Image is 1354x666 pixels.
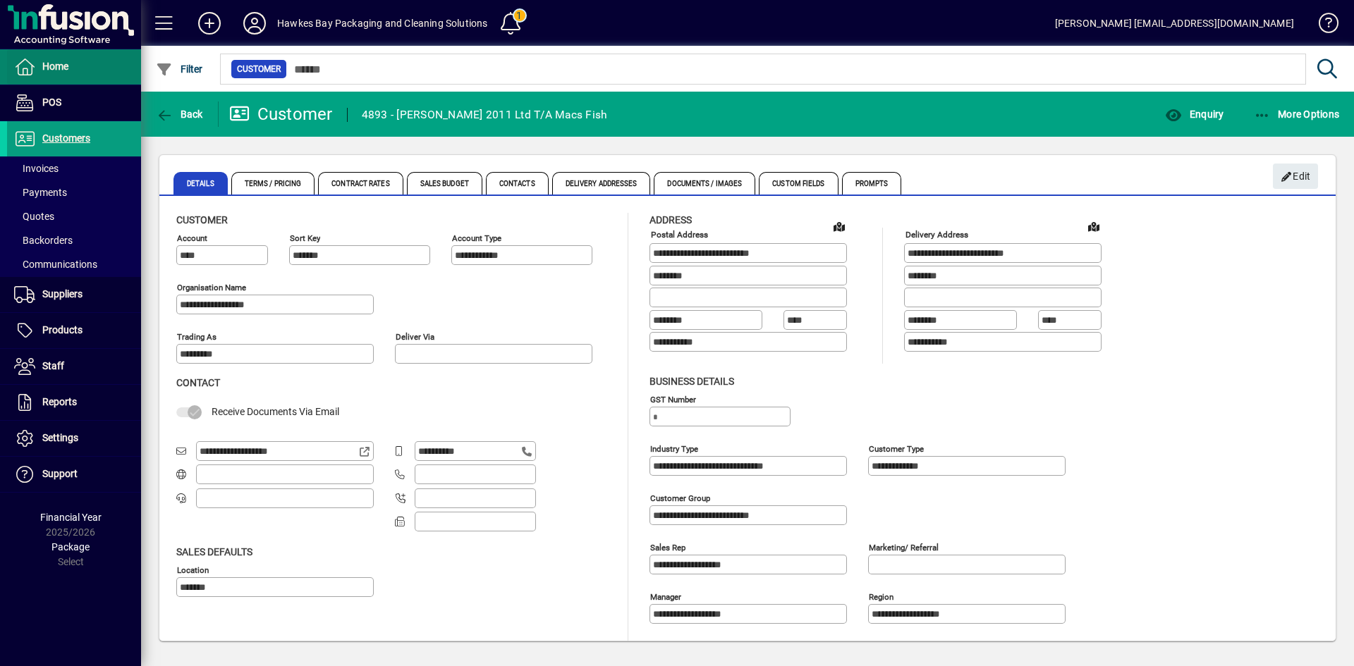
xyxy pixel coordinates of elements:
button: Filter [152,56,207,82]
a: Settings [7,421,141,456]
span: Reports [42,396,77,407]
span: Contract Rates [318,172,403,195]
a: Home [7,49,141,85]
span: Invoices [14,163,59,174]
a: Communications [7,252,141,276]
mat-label: Customer group [650,493,710,502]
button: Back [152,101,207,127]
span: Settings [42,432,78,443]
button: Enquiry [1161,101,1227,127]
mat-label: Organisation name [177,283,246,292]
span: Prompts [842,172,902,195]
span: Customer [176,214,228,226]
mat-label: Manager [650,591,681,601]
span: More Options [1254,109,1340,120]
app-page-header-button: Back [141,101,219,127]
a: View on map [828,215,850,238]
mat-label: Location [177,565,209,574]
span: Contact [176,377,220,388]
span: Delivery Addresses [552,172,651,195]
span: Details [173,172,228,195]
a: Knowledge Base [1308,3,1336,49]
span: Quotes [14,211,54,222]
a: Products [7,313,141,348]
span: Backorders [14,235,73,246]
span: Customers [42,132,90,144]
span: Sales defaults [176,546,252,557]
span: Back [156,109,203,120]
mat-label: Customer type [869,443,924,453]
div: [PERSON_NAME] [EMAIL_ADDRESS][DOMAIN_NAME] [1055,12,1294,35]
mat-label: Industry type [650,443,698,453]
span: Financial Year [40,512,102,523]
button: Add [187,11,232,36]
span: Contacts [486,172,549,195]
span: POS [42,97,61,108]
span: Edit [1281,165,1311,188]
span: Package [51,541,90,553]
a: Invoices [7,156,141,180]
a: Reports [7,385,141,420]
span: Suppliers [42,288,83,300]
span: Filter [156,63,203,75]
span: Staff [42,360,64,371]
a: Suppliers [7,277,141,312]
mat-label: Region [869,591,893,601]
a: Support [7,457,141,492]
span: Documents / Images [654,172,755,195]
mat-label: Deliver via [396,332,434,342]
span: Support [42,468,78,479]
span: Receive Documents Via Email [212,406,339,417]
mat-label: Sales rep [650,542,685,552]
span: Payments [14,187,67,198]
button: More Options [1250,101,1343,127]
a: View on map [1082,215,1105,238]
mat-label: Sort key [290,233,320,243]
mat-label: Account Type [452,233,501,243]
button: Edit [1273,164,1318,189]
mat-label: Account [177,233,207,243]
span: Terms / Pricing [231,172,315,195]
span: Home [42,61,68,72]
button: Profile [232,11,277,36]
a: Payments [7,180,141,204]
div: 4893 - [PERSON_NAME] 2011 Ltd T/A Macs Fish [362,104,608,126]
a: POS [7,85,141,121]
a: Quotes [7,204,141,228]
mat-label: GST Number [650,394,696,404]
span: Business details [649,376,734,387]
div: Hawkes Bay Packaging and Cleaning Solutions [277,12,488,35]
a: Staff [7,349,141,384]
span: Address [649,214,692,226]
a: Backorders [7,228,141,252]
mat-label: Trading as [177,332,216,342]
span: Customer [237,62,281,76]
span: Communications [14,259,97,270]
span: Enquiry [1165,109,1224,120]
mat-label: Marketing/ Referral [869,542,939,552]
span: Products [42,324,83,335]
span: Sales Budget [407,172,482,195]
div: Customer [229,103,333,125]
span: Custom Fields [759,172,838,195]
